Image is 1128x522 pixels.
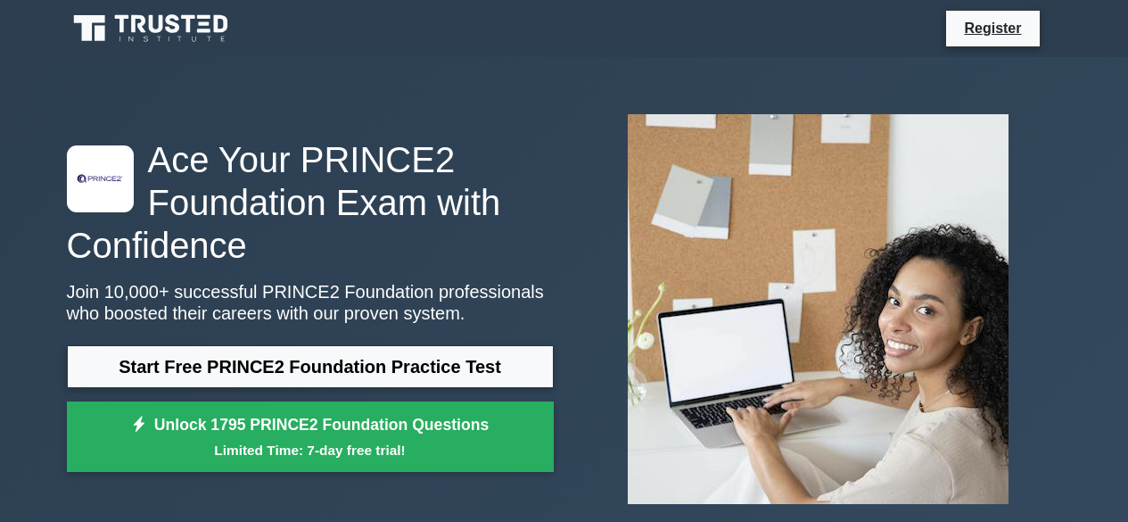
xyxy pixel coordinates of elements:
[67,281,554,324] p: Join 10,000+ successful PRINCE2 Foundation professionals who boosted their careers with our prove...
[67,402,554,473] a: Unlock 1795 PRINCE2 Foundation QuestionsLimited Time: 7-day free trial!
[953,17,1032,39] a: Register
[67,345,554,388] a: Start Free PRINCE2 Foundation Practice Test
[89,440,531,460] small: Limited Time: 7-day free trial!
[67,138,554,267] h1: Ace Your PRINCE2 Foundation Exam with Confidence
